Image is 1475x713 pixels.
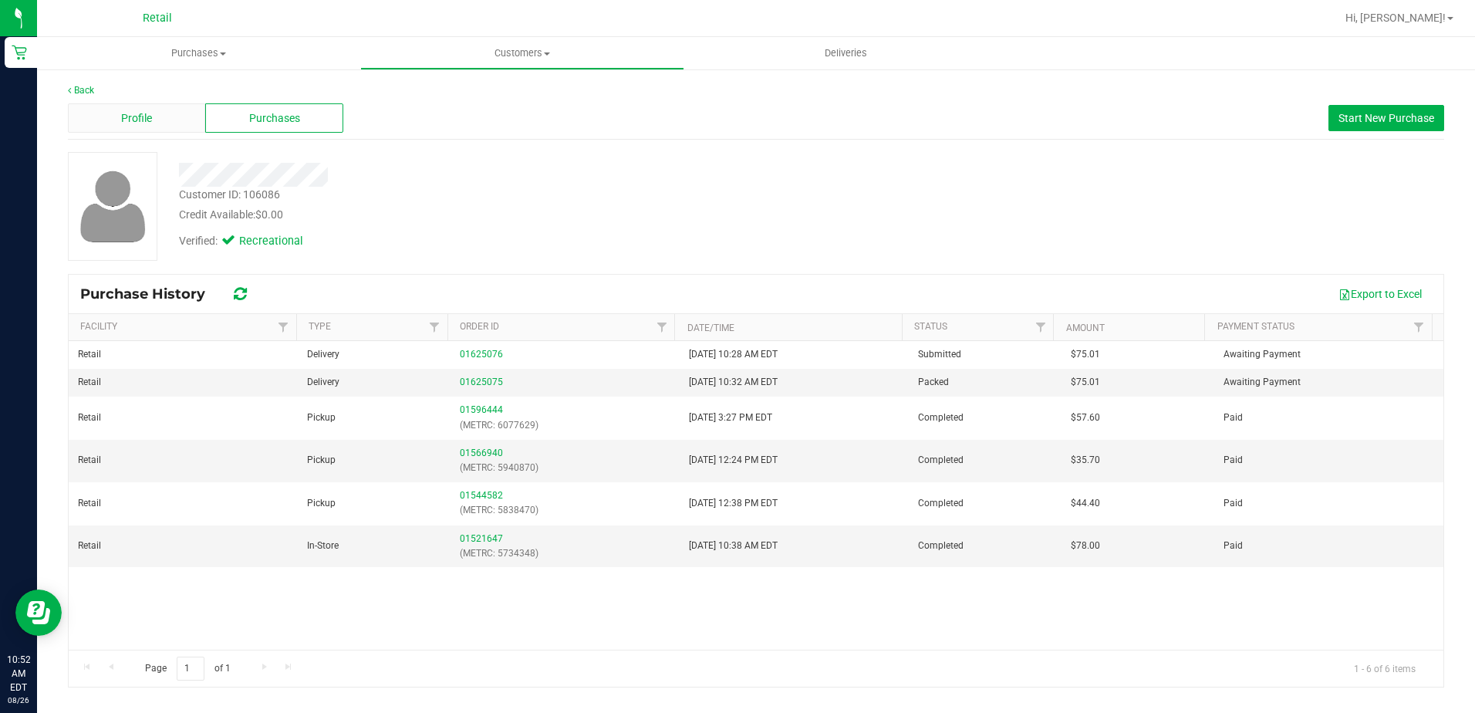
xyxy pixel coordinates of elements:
[1224,539,1243,553] span: Paid
[239,233,301,250] span: Recreational
[78,411,101,425] span: Retail
[78,539,101,553] span: Retail
[143,12,172,25] span: Retail
[1071,539,1100,553] span: $78.00
[1224,453,1243,468] span: Paid
[460,490,503,501] a: 01544582
[1217,321,1294,332] a: Payment Status
[7,653,30,694] p: 10:52 AM EDT
[121,110,152,127] span: Profile
[918,347,961,362] span: Submitted
[12,45,27,60] inline-svg: Retail
[1224,411,1243,425] span: Paid
[460,377,503,387] a: 01625075
[460,404,503,415] a: 01596444
[689,453,778,468] span: [DATE] 12:24 PM EDT
[689,539,778,553] span: [DATE] 10:38 AM EDT
[78,496,101,511] span: Retail
[307,539,339,553] span: In-Store
[73,167,154,246] img: user-icon.png
[689,411,772,425] span: [DATE] 3:27 PM EDT
[7,694,30,706] p: 08/26
[307,453,336,468] span: Pickup
[649,314,674,340] a: Filter
[460,448,503,458] a: 01566940
[422,314,447,340] a: Filter
[307,347,339,362] span: Delivery
[804,46,888,60] span: Deliveries
[68,85,94,96] a: Back
[1071,375,1100,390] span: $75.01
[460,503,670,518] p: (METRC: 5838470)
[255,208,283,221] span: $0.00
[914,321,947,332] a: Status
[1071,453,1100,468] span: $35.70
[918,496,964,511] span: Completed
[460,461,670,475] p: (METRC: 5940870)
[80,286,221,302] span: Purchase History
[460,321,499,332] a: Order ID
[684,37,1008,69] a: Deliveries
[1406,314,1432,340] a: Filter
[1224,347,1301,362] span: Awaiting Payment
[37,46,360,60] span: Purchases
[177,657,204,681] input: 1
[1345,12,1446,24] span: Hi, [PERSON_NAME]!
[80,321,117,332] a: Facility
[687,323,734,333] a: Date/Time
[918,539,964,553] span: Completed
[689,347,778,362] span: [DATE] 10:28 AM EDT
[15,590,62,636] iframe: Resource center
[1338,112,1434,124] span: Start New Purchase
[270,314,295,340] a: Filter
[78,375,101,390] span: Retail
[918,375,949,390] span: Packed
[1224,375,1301,390] span: Awaiting Payment
[132,657,243,681] span: Page of 1
[1071,347,1100,362] span: $75.01
[78,453,101,468] span: Retail
[460,546,670,561] p: (METRC: 5734348)
[460,533,503,544] a: 01521647
[307,375,339,390] span: Delivery
[179,207,856,223] div: Credit Available:
[179,233,301,250] div: Verified:
[1342,657,1428,680] span: 1 - 6 of 6 items
[309,321,331,332] a: Type
[689,375,778,390] span: [DATE] 10:32 AM EDT
[1066,323,1105,333] a: Amount
[307,411,336,425] span: Pickup
[1328,105,1444,131] button: Start New Purchase
[1328,281,1432,307] button: Export to Excel
[460,418,670,433] p: (METRC: 6077629)
[689,496,778,511] span: [DATE] 12:38 PM EDT
[1028,314,1053,340] a: Filter
[249,110,300,127] span: Purchases
[360,37,683,69] a: Customers
[918,453,964,468] span: Completed
[460,349,503,360] a: 01625076
[1071,411,1100,425] span: $57.60
[179,187,280,203] div: Customer ID: 106086
[78,347,101,362] span: Retail
[307,496,336,511] span: Pickup
[918,411,964,425] span: Completed
[1224,496,1243,511] span: Paid
[361,46,683,60] span: Customers
[37,37,360,69] a: Purchases
[1071,496,1100,511] span: $44.40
